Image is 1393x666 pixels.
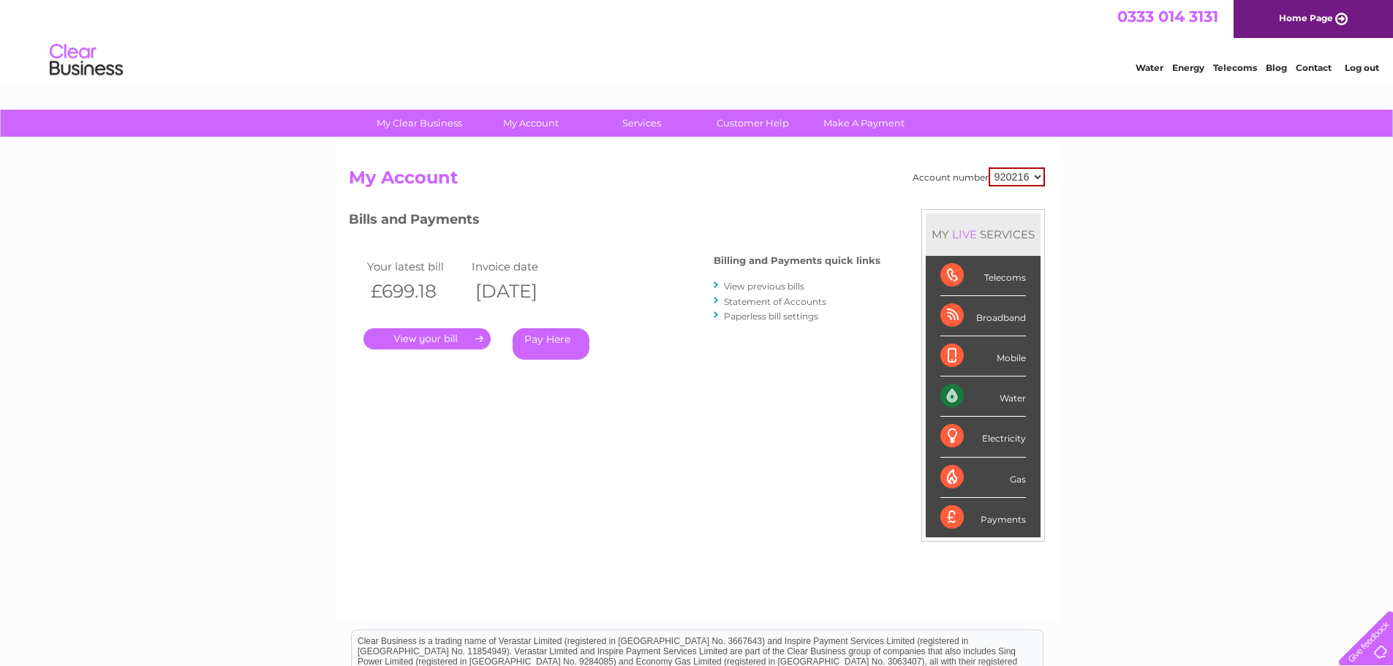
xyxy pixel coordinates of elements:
[940,417,1026,457] div: Electricity
[724,296,826,307] a: Statement of Accounts
[714,255,880,266] h4: Billing and Payments quick links
[1136,62,1163,73] a: Water
[352,8,1043,71] div: Clear Business is a trading name of Verastar Limited (registered in [GEOGRAPHIC_DATA] No. 3667643...
[940,336,1026,376] div: Mobile
[470,110,591,137] a: My Account
[468,276,573,306] th: [DATE]
[926,213,1041,255] div: MY SERVICES
[359,110,480,137] a: My Clear Business
[940,256,1026,296] div: Telecoms
[349,209,880,235] h3: Bills and Payments
[49,38,124,83] img: logo.png
[349,167,1045,195] h2: My Account
[363,276,469,306] th: £699.18
[724,311,818,322] a: Paperless bill settings
[1345,62,1379,73] a: Log out
[1213,62,1257,73] a: Telecoms
[940,296,1026,336] div: Broadband
[363,328,491,349] a: .
[949,227,980,241] div: LIVE
[692,110,813,137] a: Customer Help
[724,281,804,292] a: View previous bills
[1117,7,1218,26] a: 0333 014 3131
[1172,62,1204,73] a: Energy
[940,376,1026,417] div: Water
[581,110,702,137] a: Services
[940,458,1026,498] div: Gas
[363,257,469,276] td: Your latest bill
[804,110,924,137] a: Make A Payment
[468,257,573,276] td: Invoice date
[1266,62,1287,73] a: Blog
[513,328,589,360] a: Pay Here
[913,167,1045,186] div: Account number
[1296,62,1332,73] a: Contact
[940,498,1026,537] div: Payments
